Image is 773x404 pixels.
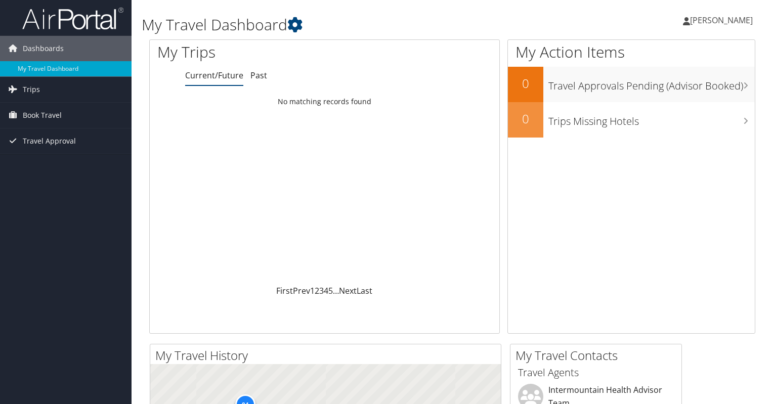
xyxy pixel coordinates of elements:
h2: 0 [508,110,543,127]
h1: My Action Items [508,41,755,63]
a: 1 [310,285,315,296]
span: Travel Approval [23,128,76,154]
span: Book Travel [23,103,62,128]
img: airportal-logo.png [22,7,123,30]
span: … [333,285,339,296]
a: 3 [319,285,324,296]
a: [PERSON_NAME] [683,5,763,35]
h3: Travel Approvals Pending (Advisor Booked) [548,74,755,93]
h2: My Travel Contacts [516,347,681,364]
h3: Travel Agents [518,366,674,380]
span: Trips [23,77,40,102]
a: Current/Future [185,70,243,81]
a: 5 [328,285,333,296]
h2: 0 [508,75,543,92]
h1: My Travel Dashboard [142,14,556,35]
a: 4 [324,285,328,296]
a: Next [339,285,357,296]
a: Prev [293,285,310,296]
a: 0Trips Missing Hotels [508,102,755,138]
a: 0Travel Approvals Pending (Advisor Booked) [508,67,755,102]
a: First [276,285,293,296]
a: Past [250,70,267,81]
span: Dashboards [23,36,64,61]
h3: Trips Missing Hotels [548,109,755,128]
a: Last [357,285,372,296]
h1: My Trips [157,41,346,63]
span: [PERSON_NAME] [690,15,753,26]
h2: My Travel History [155,347,501,364]
a: 2 [315,285,319,296]
td: No matching records found [150,93,499,111]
